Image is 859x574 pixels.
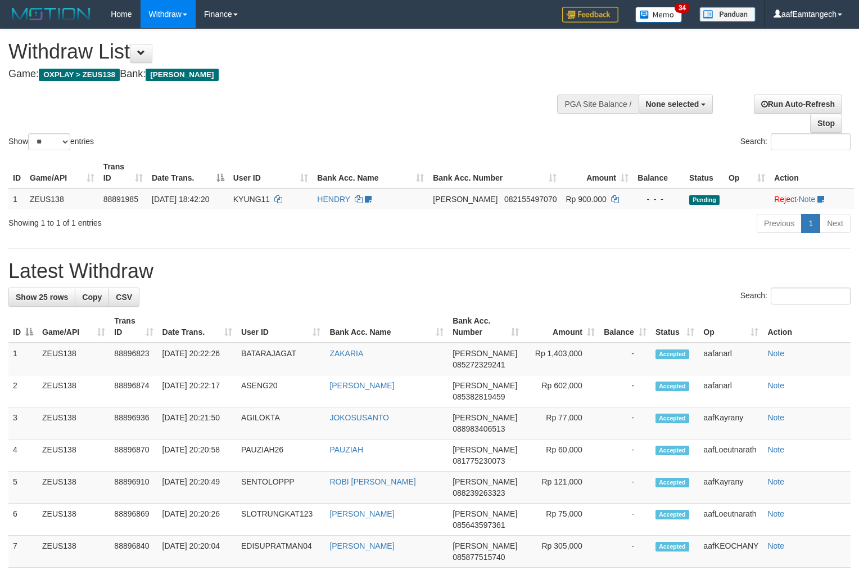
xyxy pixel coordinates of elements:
a: Note [767,413,784,422]
td: · [770,189,854,209]
span: Show 25 rows [16,293,68,302]
th: Bank Acc. Name: activate to sort column ascending [325,311,448,343]
td: 6 [8,504,38,536]
td: [DATE] 20:22:26 [158,343,237,375]
th: User ID: activate to sort column ascending [237,311,325,343]
td: SLOTRUNGKAT123 [237,504,325,536]
th: Action [770,156,854,189]
span: CSV [116,293,132,302]
a: ZAKARIA [329,349,363,358]
a: [PERSON_NAME] [329,541,394,550]
span: [PERSON_NAME] [453,349,517,358]
a: 1 [801,214,820,233]
a: Copy [75,288,109,307]
td: PAUZIAH26 [237,440,325,472]
th: Trans ID: activate to sort column ascending [110,311,157,343]
td: 3 [8,407,38,440]
td: ZEUS138 [38,536,110,568]
input: Search: [771,288,851,304]
th: Op: activate to sort column ascending [724,156,770,189]
th: Action [763,311,851,343]
th: ID: activate to sort column descending [8,311,38,343]
a: Show 25 rows [8,288,75,307]
span: Accepted [655,349,689,359]
span: [PERSON_NAME] [146,69,218,81]
span: Copy 085382819459 to clipboard [453,392,505,401]
td: - [599,407,651,440]
th: Date Trans.: activate to sort column ascending [158,311,237,343]
th: Date Trans.: activate to sort column descending [147,156,229,189]
td: [DATE] 20:20:49 [158,472,237,504]
td: AGILOKTA [237,407,325,440]
h1: Withdraw List [8,41,562,63]
td: 5 [8,472,38,504]
span: Copy 085643597361 to clipboard [453,521,505,530]
td: 88896840 [110,536,157,568]
span: Copy 085877515740 to clipboard [453,553,505,562]
a: Run Auto-Refresh [754,95,842,114]
td: Rp 602,000 [523,375,599,407]
td: 88896874 [110,375,157,407]
label: Search: [740,288,851,304]
th: Amount: activate to sort column ascending [523,311,599,343]
span: None selected [646,100,699,109]
span: [PERSON_NAME] [433,195,498,204]
span: 34 [675,3,690,13]
span: Copy 088983406513 to clipboard [453,424,505,433]
th: Status: activate to sort column ascending [651,311,699,343]
td: ZEUS138 [25,189,99,209]
img: Feedback.jpg [562,7,618,23]
a: CSV [108,288,139,307]
td: aafKayrany [699,407,763,440]
th: Balance: activate to sort column ascending [599,311,651,343]
input: Search: [771,133,851,150]
td: aafLoeutnarath [699,440,763,472]
a: Note [767,381,784,390]
td: aafKEOCHANY [699,536,763,568]
th: User ID: activate to sort column ascending [229,156,313,189]
td: - [599,440,651,472]
td: - [599,472,651,504]
td: [DATE] 20:20:26 [158,504,237,536]
img: panduan.png [699,7,756,22]
th: Status [685,156,724,189]
span: [PERSON_NAME] [453,381,517,390]
span: [PERSON_NAME] [453,413,517,422]
th: Game/API: activate to sort column ascending [38,311,110,343]
td: 88896870 [110,440,157,472]
a: Next [820,214,851,233]
a: JOKOSUSANTO [329,413,389,422]
span: [PERSON_NAME] [453,477,517,486]
td: 88896910 [110,472,157,504]
td: aafanarl [699,343,763,375]
span: Copy 088239263323 to clipboard [453,488,505,497]
span: Copy 081775230073 to clipboard [453,456,505,465]
th: ID [8,156,25,189]
a: [PERSON_NAME] [329,381,394,390]
td: Rp 60,000 [523,440,599,472]
a: Stop [810,114,842,133]
td: aafKayrany [699,472,763,504]
td: [DATE] 20:20:58 [158,440,237,472]
th: Amount: activate to sort column ascending [561,156,633,189]
span: 88891985 [103,195,138,204]
span: Copy [82,293,102,302]
a: Note [799,195,816,204]
label: Search: [740,133,851,150]
td: 88896823 [110,343,157,375]
td: 4 [8,440,38,472]
td: Rp 75,000 [523,504,599,536]
td: - [599,504,651,536]
td: 1 [8,189,25,209]
a: Reject [774,195,797,204]
td: ZEUS138 [38,343,110,375]
td: 7 [8,536,38,568]
span: Copy 085272329241 to clipboard [453,360,505,369]
h1: Latest Withdraw [8,260,851,282]
td: ZEUS138 [38,472,110,504]
td: 88896869 [110,504,157,536]
th: Op: activate to sort column ascending [699,311,763,343]
a: Note [767,349,784,358]
td: SENTOLOPPP [237,472,325,504]
td: aafLoeutnarath [699,504,763,536]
